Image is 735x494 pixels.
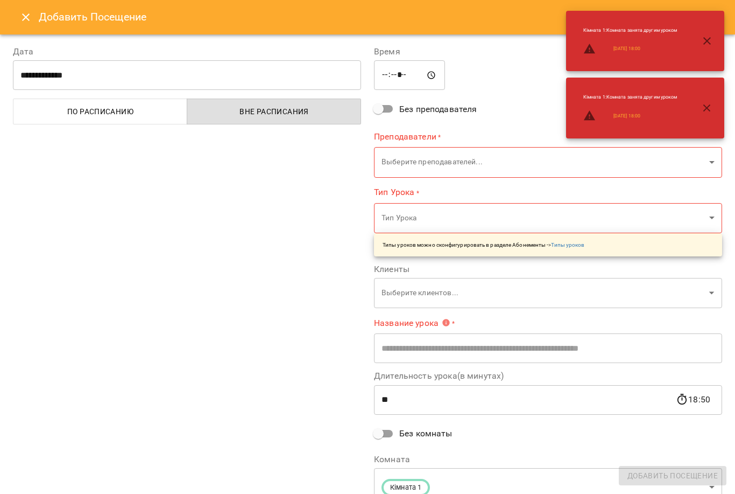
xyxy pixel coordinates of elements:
[374,372,722,380] label: Длительность урока(в минутах)
[374,318,450,327] span: Название урока
[384,483,428,493] span: Кімната 1
[381,157,705,168] p: Выберите преподавателей...
[20,105,181,118] span: По расписанию
[13,4,39,30] button: Close
[399,427,453,440] span: Без комнаты
[551,242,584,248] a: Типы уроков
[13,47,361,56] label: Дата
[442,318,450,327] svg: Укажите название урока или выберите клиентов
[381,288,705,298] p: Выберите клиентов...
[39,9,722,25] h6: Добавить Посещение
[194,105,355,118] span: Вне расписания
[374,147,722,178] div: Выберите преподавателей...
[381,213,705,224] p: Тип Урока
[374,455,722,464] label: Комната
[374,47,722,56] label: Время
[383,241,585,249] p: Типы уроков можно сконфигурировать в разделе Абонементы ->
[575,89,686,105] li: Кімната 1 : Комната занята другим уроком
[374,130,722,143] label: Преподаватели
[613,113,640,120] a: [DATE] 18:00
[399,103,477,116] span: Без преподавателя
[613,45,640,52] a: [DATE] 18:00
[187,99,361,124] button: Вне расписания
[374,186,722,199] label: Тип Урока
[575,23,686,38] li: Кімната 1 : Комната занята другим уроком
[13,99,187,124] button: По расписанию
[374,265,722,274] label: Клиенты
[374,278,722,309] div: Выберите клиентов...
[374,203,722,233] div: Тип Урока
